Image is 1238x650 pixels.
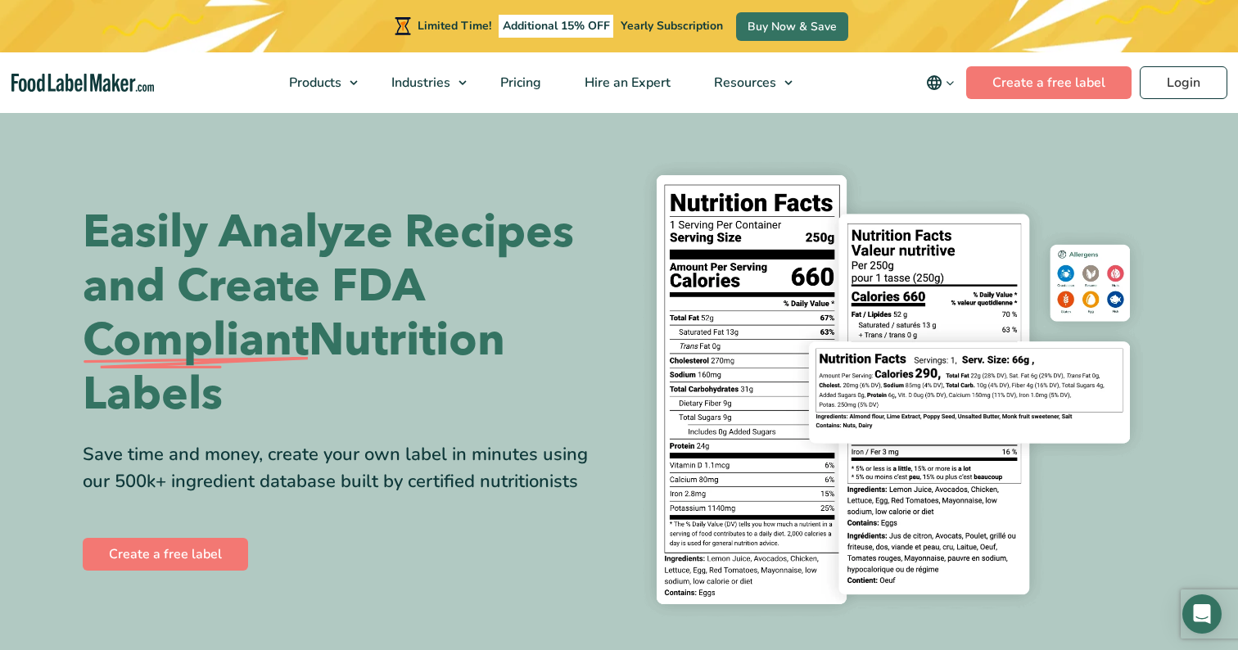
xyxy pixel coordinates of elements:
[479,52,559,113] a: Pricing
[83,538,248,571] a: Create a free label
[418,18,491,34] span: Limited Time!
[621,18,723,34] span: Yearly Subscription
[563,52,689,113] a: Hire an Expert
[83,205,607,422] h1: Easily Analyze Recipes and Create FDA Nutrition Labels
[499,15,614,38] span: Additional 15% OFF
[370,52,475,113] a: Industries
[386,74,452,92] span: Industries
[83,441,607,495] div: Save time and money, create your own label in minutes using our 500k+ ingredient database built b...
[284,74,343,92] span: Products
[966,66,1132,99] a: Create a free label
[268,52,366,113] a: Products
[1140,66,1227,99] a: Login
[83,314,309,368] span: Compliant
[736,12,848,41] a: Buy Now & Save
[580,74,672,92] span: Hire an Expert
[495,74,543,92] span: Pricing
[693,52,801,113] a: Resources
[709,74,778,92] span: Resources
[1182,594,1222,634] div: Open Intercom Messenger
